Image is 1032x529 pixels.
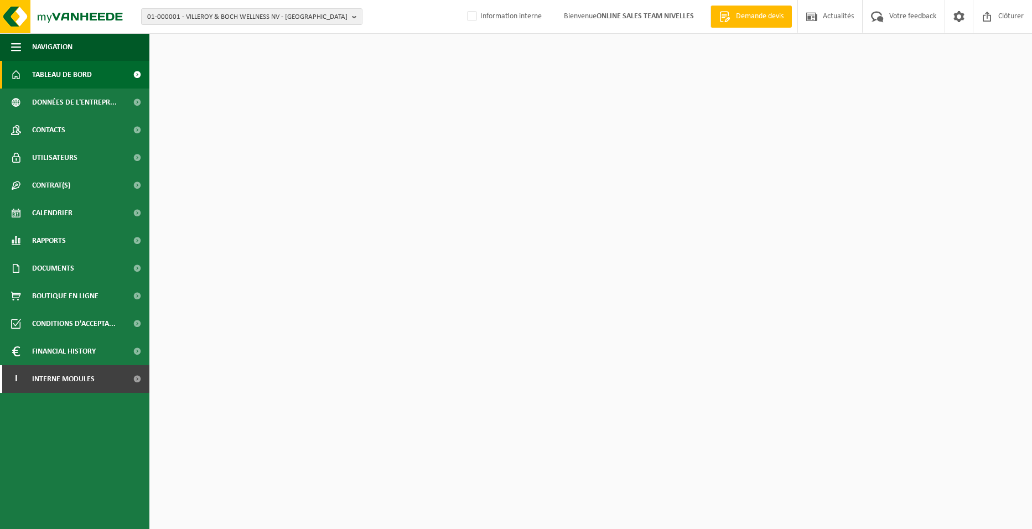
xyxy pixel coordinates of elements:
[32,116,65,144] span: Contacts
[465,8,542,25] label: Information interne
[141,8,362,25] button: 01-000001 - VILLEROY & BOCH WELLNESS NV - [GEOGRAPHIC_DATA]
[32,282,98,310] span: Boutique en ligne
[32,310,116,338] span: Conditions d'accepta...
[32,61,92,89] span: Tableau de bord
[32,338,96,365] span: Financial History
[32,365,95,393] span: Interne modules
[32,255,74,282] span: Documents
[32,172,70,199] span: Contrat(s)
[32,89,117,116] span: Données de l'entrepr...
[32,144,77,172] span: Utilisateurs
[733,11,786,22] span: Demande devis
[32,227,66,255] span: Rapports
[32,199,72,227] span: Calendrier
[597,12,694,20] strong: ONLINE SALES TEAM NIVELLES
[711,6,792,28] a: Demande devis
[11,365,21,393] span: I
[32,33,72,61] span: Navigation
[147,9,348,25] span: 01-000001 - VILLEROY & BOCH WELLNESS NV - [GEOGRAPHIC_DATA]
